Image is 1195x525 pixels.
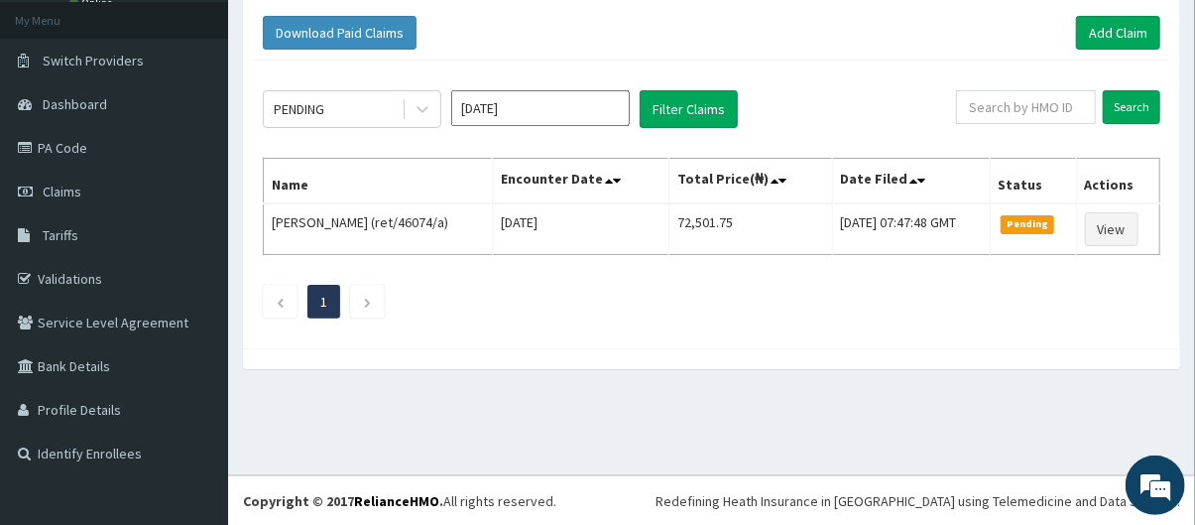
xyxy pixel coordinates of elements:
[43,95,107,113] span: Dashboard
[1085,212,1138,246] a: View
[43,183,81,200] span: Claims
[832,159,990,204] th: Date Filed
[274,99,324,119] div: PENDING
[1076,159,1159,204] th: Actions
[243,492,443,510] strong: Copyright © 2017 .
[43,52,144,69] span: Switch Providers
[115,144,274,344] span: We're online!
[1103,90,1160,124] input: Search
[363,293,372,311] a: Next page
[37,99,80,149] img: d_794563401_company_1708531726252_794563401
[10,330,378,400] textarea: Type your message and hit 'Enter'
[354,492,439,510] a: RelianceHMO
[990,159,1076,204] th: Status
[640,90,738,128] button: Filter Claims
[43,226,78,244] span: Tariffs
[493,203,669,255] td: [DATE]
[832,203,990,255] td: [DATE] 07:47:48 GMT
[493,159,669,204] th: Encounter Date
[264,159,493,204] th: Name
[1001,215,1055,233] span: Pending
[1076,16,1160,50] a: Add Claim
[668,203,832,255] td: 72,501.75
[276,293,285,311] a: Previous page
[956,90,1096,124] input: Search by HMO ID
[451,90,630,126] input: Select Month and Year
[320,293,327,311] a: Page 1 is your current page
[263,16,417,50] button: Download Paid Claims
[656,491,1180,511] div: Redefining Heath Insurance in [GEOGRAPHIC_DATA] using Telemedicine and Data Science!
[264,203,493,255] td: [PERSON_NAME] (ret/46074/a)
[668,159,832,204] th: Total Price(₦)
[325,10,373,58] div: Minimize live chat window
[103,111,333,137] div: Chat with us now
